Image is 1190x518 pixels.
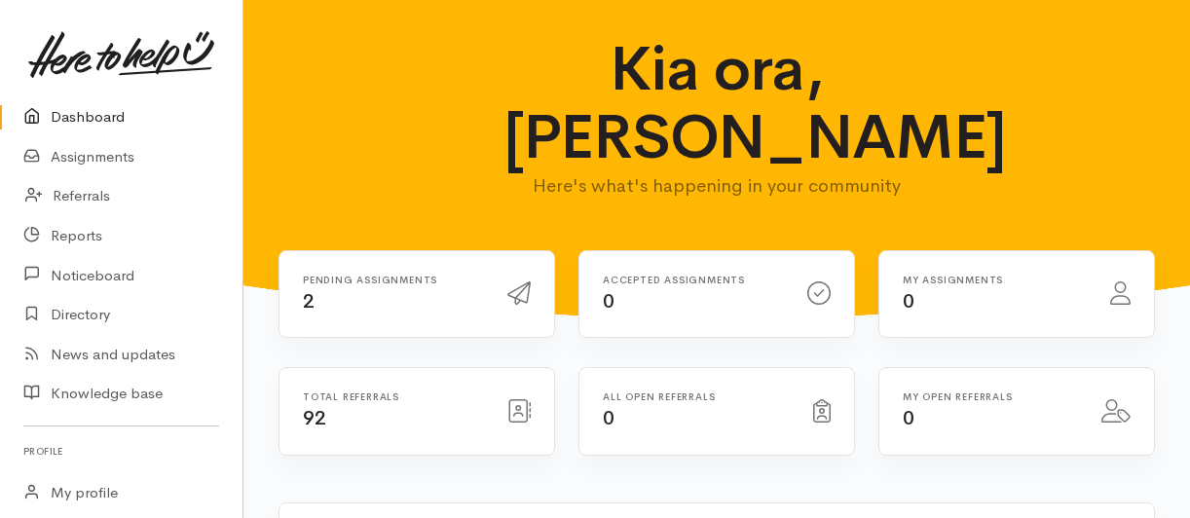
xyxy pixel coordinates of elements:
h6: All open referrals [603,391,790,402]
h6: My assignments [903,275,1087,285]
span: 92 [303,406,325,430]
h6: My open referrals [903,391,1078,402]
span: 0 [903,289,914,314]
p: Here's what's happening in your community [503,172,930,200]
span: 2 [303,289,315,314]
span: 0 [603,289,614,314]
span: 0 [903,406,914,430]
h6: Profile [23,438,219,464]
h6: Pending assignments [303,275,484,285]
h1: Kia ora, [PERSON_NAME] [503,35,930,172]
h6: Total referrals [303,391,484,402]
h6: Accepted assignments [603,275,784,285]
span: 0 [603,406,614,430]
